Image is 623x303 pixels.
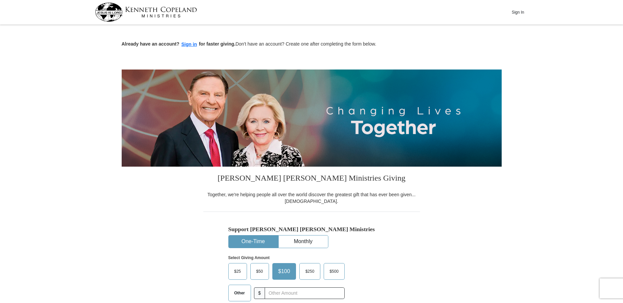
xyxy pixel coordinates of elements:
[95,3,197,22] img: kcm-header-logo.svg
[228,255,270,260] strong: Select Giving Amount
[203,167,420,191] h3: [PERSON_NAME] [PERSON_NAME] Ministries Giving
[122,41,236,47] strong: Already have an account? for faster giving.
[179,41,199,48] button: Sign in
[302,266,318,276] span: $250
[275,266,294,276] span: $100
[122,41,502,48] p: Don't have an account? Create one after completing the form below.
[326,266,342,276] span: $500
[253,266,266,276] span: $50
[203,191,420,205] div: Together, we're helping people all over the world discover the greatest gift that has ever been g...
[228,226,395,233] h5: Support [PERSON_NAME] [PERSON_NAME] Ministries
[265,287,344,299] input: Other Amount
[231,288,248,298] span: Other
[231,266,244,276] span: $25
[229,235,278,248] button: One-Time
[508,7,528,17] button: Sign In
[279,235,328,248] button: Monthly
[254,287,265,299] span: $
